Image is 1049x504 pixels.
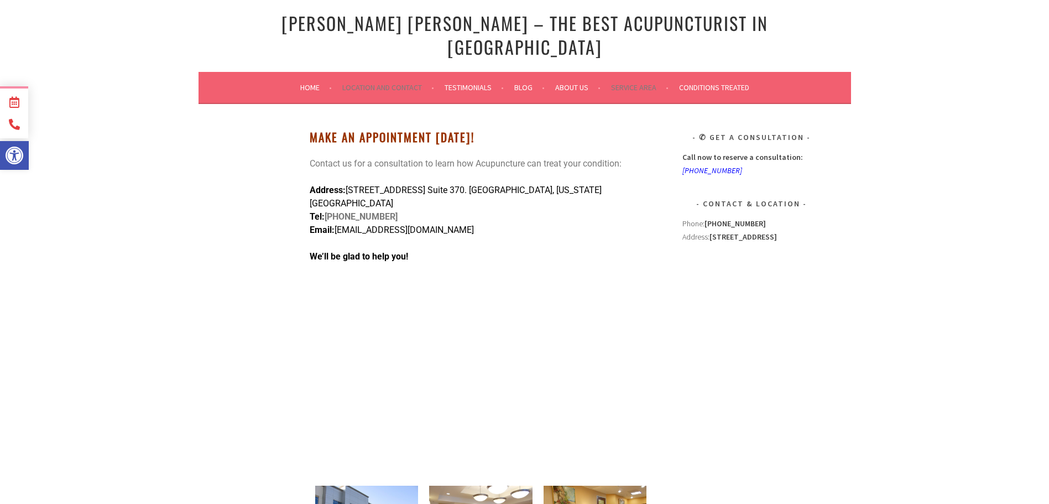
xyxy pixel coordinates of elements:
[555,81,601,94] a: About Us
[310,211,325,222] span: Tel:
[682,131,821,144] h3: ✆ Get A Consultation
[281,10,768,60] a: [PERSON_NAME] [PERSON_NAME] – The Best Acupuncturist In [GEOGRAPHIC_DATA]
[310,211,398,235] strong: [PHONE_NUMBER]
[704,219,766,228] strong: [PHONE_NUMBER]
[514,81,545,94] a: Blog
[310,185,602,209] span: [STREET_ADDRESS] Suite 370. [GEOGRAPHIC_DATA], [US_STATE][GEOGRAPHIC_DATA]
[611,81,669,94] a: Service Area
[682,217,821,382] div: Address:
[682,197,821,210] h3: Contact & Location
[709,232,777,242] strong: [STREET_ADDRESS]
[445,81,504,94] a: Testimonials
[342,81,434,94] a: Location and Contact
[310,225,335,235] strong: Email:
[682,217,821,230] div: Phone:
[310,185,346,195] strong: Address:
[310,128,474,146] strong: Make An Appointment [DATE]!
[310,157,653,170] p: Contact us for a consultation to learn how Acupuncture can treat your condition:
[679,81,749,94] a: Conditions Treated
[310,251,408,262] strong: We’ll be glad to help you!
[682,152,803,162] strong: Call now to reserve a consultation:
[300,81,332,94] a: Home
[335,225,474,235] span: [EMAIL_ADDRESS][DOMAIN_NAME]
[682,165,742,175] a: [PHONE_NUMBER]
